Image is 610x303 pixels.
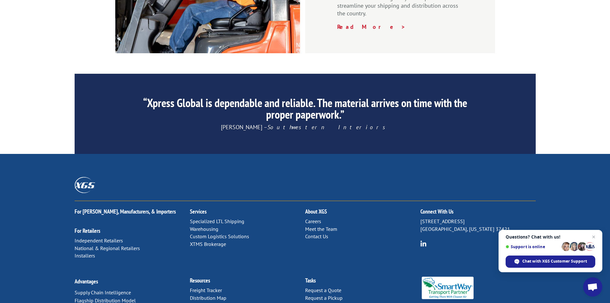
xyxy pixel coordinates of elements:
[190,218,244,224] a: Specialized LTL Shipping
[420,218,536,233] p: [STREET_ADDRESS] [GEOGRAPHIC_DATA], [US_STATE] 37421
[420,240,427,247] img: group-6
[134,97,475,123] h2: “Xpress Global is dependable and reliable. The material arrives on time with the proper paperwork.”
[305,226,337,232] a: Meet the Team
[190,287,222,293] a: Freight Tracker
[590,233,598,241] span: Close chat
[75,177,95,193] img: XGS_Logos_ALL_2024_All_White
[305,278,420,287] h2: Tasks
[75,227,100,234] a: For Retailers
[506,244,559,249] span: Support is online
[305,295,343,301] a: Request a Pickup
[267,123,389,131] em: Southwestern Interiors
[506,234,595,240] span: Questions? Chat with us!
[75,252,95,259] a: Installers
[420,277,475,299] img: Smartway_Logo
[420,209,536,218] h2: Connect With Us
[305,287,341,293] a: Request a Quote
[583,277,602,297] div: Open chat
[337,23,406,30] a: Read More >
[75,245,140,251] a: National & Regional Retailers
[75,208,176,215] a: For [PERSON_NAME], Manufacturers, & Importers
[522,258,587,264] span: Chat with XGS Customer Support
[190,277,210,284] a: Resources
[75,278,98,285] a: Advantages
[134,123,475,131] p: [PERSON_NAME] –
[305,233,328,240] a: Contact Us
[305,208,327,215] a: About XGS
[190,295,226,301] a: Distribution Map
[305,218,321,224] a: Careers
[190,233,249,240] a: Custom Logistics Solutions
[506,256,595,268] div: Chat with XGS Customer Support
[75,289,131,296] a: Supply Chain Intelligence
[190,208,207,215] a: Services
[190,226,218,232] a: Warehousing
[190,241,226,247] a: XTMS Brokerage
[75,237,123,244] a: Independent Retailers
